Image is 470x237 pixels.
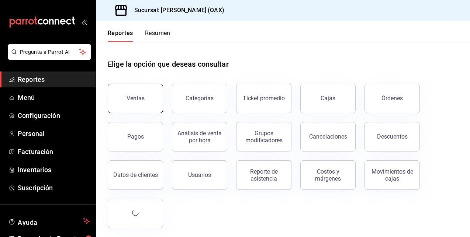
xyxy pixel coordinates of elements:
[309,133,347,140] div: Cancelaciones
[18,129,90,139] span: Personal
[377,133,408,140] div: Descuentos
[236,122,291,151] button: Grupos modificadores
[236,160,291,190] button: Reporte de asistencia
[236,84,291,113] button: Ticket promedio
[18,111,90,121] span: Configuración
[108,29,133,42] button: Reportes
[300,122,356,151] button: Cancelaciones
[241,130,287,144] div: Grupos modificadores
[177,130,222,144] div: Análisis de venta por hora
[186,95,214,102] div: Categorías
[5,53,91,61] a: Pregunta a Parrot AI
[188,171,211,178] div: Usuarios
[145,29,170,42] button: Resumen
[18,93,90,102] span: Menú
[8,44,91,60] button: Pregunta a Parrot AI
[300,160,356,190] button: Costos y márgenes
[300,84,356,113] button: Cajas
[108,29,170,42] div: navigation tabs
[243,95,285,102] div: Ticket promedio
[364,160,420,190] button: Movimientos de cajas
[369,168,415,182] div: Movimientos de cajas
[18,74,90,84] span: Reportes
[18,147,90,157] span: Facturación
[172,84,227,113] button: Categorías
[20,48,79,56] span: Pregunta a Parrot AI
[241,168,287,182] div: Reporte de asistencia
[321,95,335,102] div: Cajas
[364,122,420,151] button: Descuentos
[108,160,163,190] button: Datos de clientes
[364,84,420,113] button: Órdenes
[18,183,90,193] span: Suscripción
[305,168,351,182] div: Costos y márgenes
[18,165,90,175] span: Inventarios
[108,122,163,151] button: Pagos
[108,59,229,70] h1: Elige la opción que deseas consultar
[127,95,145,102] div: Ventas
[113,171,158,178] div: Datos de clientes
[18,217,80,226] span: Ayuda
[127,133,144,140] div: Pagos
[128,6,224,15] h3: Sucursal: [PERSON_NAME] (OAX)
[172,122,227,151] button: Análisis de venta por hora
[81,19,87,25] button: open_drawer_menu
[172,160,227,190] button: Usuarios
[108,84,163,113] button: Ventas
[381,95,403,102] div: Órdenes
